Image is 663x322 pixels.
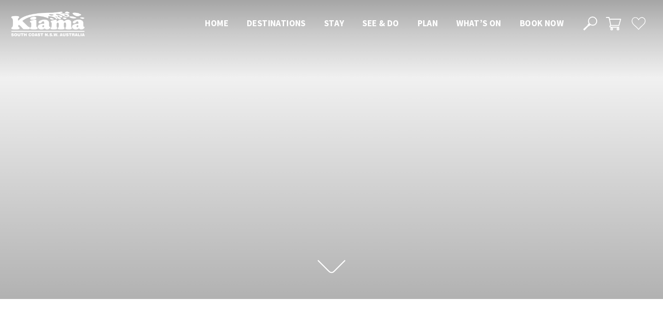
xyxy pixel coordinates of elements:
[520,17,564,29] span: Book now
[324,17,344,29] span: Stay
[11,11,85,36] img: Kiama Logo
[247,17,306,29] span: Destinations
[362,17,399,29] span: See & Do
[205,17,228,29] span: Home
[196,16,573,31] nav: Main Menu
[456,17,501,29] span: What’s On
[418,17,438,29] span: Plan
